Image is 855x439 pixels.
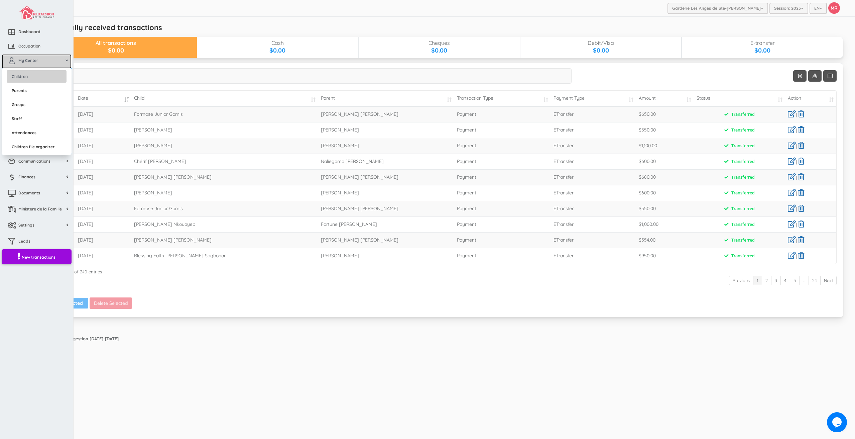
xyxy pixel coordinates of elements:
[719,173,760,182] span: Transferred
[197,40,358,46] div: Cash
[719,189,760,198] span: Transferred
[2,54,72,69] a: My Center
[827,412,848,432] iframe: chat widget
[90,297,132,309] button: Delete Selected
[318,169,454,185] td: [PERSON_NAME] [PERSON_NAME]
[520,46,682,55] div: $0.00
[799,276,809,285] a: …
[719,236,760,245] span: Transferred
[2,155,72,169] a: Communications
[33,23,162,31] h5: Automatically received transactions
[134,127,172,133] span: [PERSON_NAME]
[197,46,358,55] div: $0.00
[551,138,636,154] td: ETransfer
[35,46,197,55] div: $0.00
[2,249,72,264] a: New transactions
[636,91,694,106] td: Amount: activate to sort column ascending
[809,276,821,285] a: 24
[7,84,67,97] a: Parents
[520,40,682,46] div: Debit/Visa
[18,174,35,180] span: Finances
[454,201,551,216] td: Payment
[636,122,694,138] td: $550.00
[785,201,836,216] td: |
[454,138,551,154] td: Payment
[18,43,40,49] span: Occupation
[75,138,131,154] td: [DATE]
[454,248,551,264] td: Payment
[551,91,636,106] td: Payment Type: activate to sort column ascending
[134,158,186,164] span: Chérif [PERSON_NAME]
[753,276,762,285] a: 1
[454,91,551,106] td: Transaction Type: activate to sort column ascending
[694,91,785,106] td: Status: activate to sort column ascending
[636,232,694,248] td: $554.00
[75,122,131,138] td: [DATE]
[18,58,38,63] span: My Center
[134,205,183,211] span: Formose Junior Gomis
[785,106,836,122] td: |
[318,138,454,154] td: [PERSON_NAME]
[682,40,843,46] div: E-transfer
[359,46,520,55] div: $0.00
[551,169,636,185] td: ETransfer
[454,154,551,169] td: Payment
[18,29,40,34] span: Dashboard
[551,201,636,216] td: ETransfer
[636,185,694,201] td: $600.00
[318,91,454,106] td: Parent: activate to sort column ascending
[780,276,790,285] a: 4
[762,276,771,285] a: 2
[636,201,694,216] td: $550.00
[134,174,212,180] span: [PERSON_NAME] [PERSON_NAME]
[75,106,131,122] td: [DATE]
[318,216,454,232] td: Fortune [PERSON_NAME]
[454,106,551,122] td: Payment
[75,154,131,169] td: [DATE]
[785,154,836,169] td: |
[18,158,50,164] span: Communications
[551,106,636,122] td: ETransfer
[729,276,753,285] a: Previous
[7,112,67,125] a: Staff
[551,248,636,264] td: ETransfer
[785,185,836,201] td: |
[785,248,836,264] td: |
[134,190,172,196] span: [PERSON_NAME]
[2,187,72,201] a: Documents
[19,6,53,19] img: image
[454,185,551,201] td: Payment
[636,154,694,169] td: $600.00
[35,40,197,46] div: All transactions
[785,169,836,185] td: |
[134,111,183,117] span: Formose Junior Gomis
[42,266,837,275] div: Showing 1 to 10 of 240 entries
[134,143,172,149] span: [PERSON_NAME]
[551,185,636,201] td: ETransfer
[18,238,30,244] span: Leads
[318,232,454,248] td: [PERSON_NAME] [PERSON_NAME]
[771,276,781,285] a: 3
[75,185,131,201] td: [DATE]
[636,248,694,264] td: $950.00
[7,70,67,83] a: Children
[2,203,72,217] a: Ministere de la Famille
[719,252,760,261] span: Transferred
[42,68,572,84] input: Search...
[2,40,72,54] a: Occupation
[318,106,454,122] td: [PERSON_NAME] [PERSON_NAME]
[636,169,694,185] td: $680.00
[719,126,760,135] span: Transferred
[719,204,760,213] span: Transferred
[318,185,454,201] td: [PERSON_NAME]
[820,276,837,285] a: Next
[318,122,454,138] td: [PERSON_NAME]
[7,126,67,139] a: Attendances
[318,248,454,264] td: [PERSON_NAME]
[682,46,843,55] div: $0.00
[134,221,195,227] span: [PERSON_NAME] Nkouayep
[18,222,34,228] span: Settings
[7,141,67,153] a: Children file organizer
[719,110,760,119] span: Transferred
[359,40,520,46] div: Cheques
